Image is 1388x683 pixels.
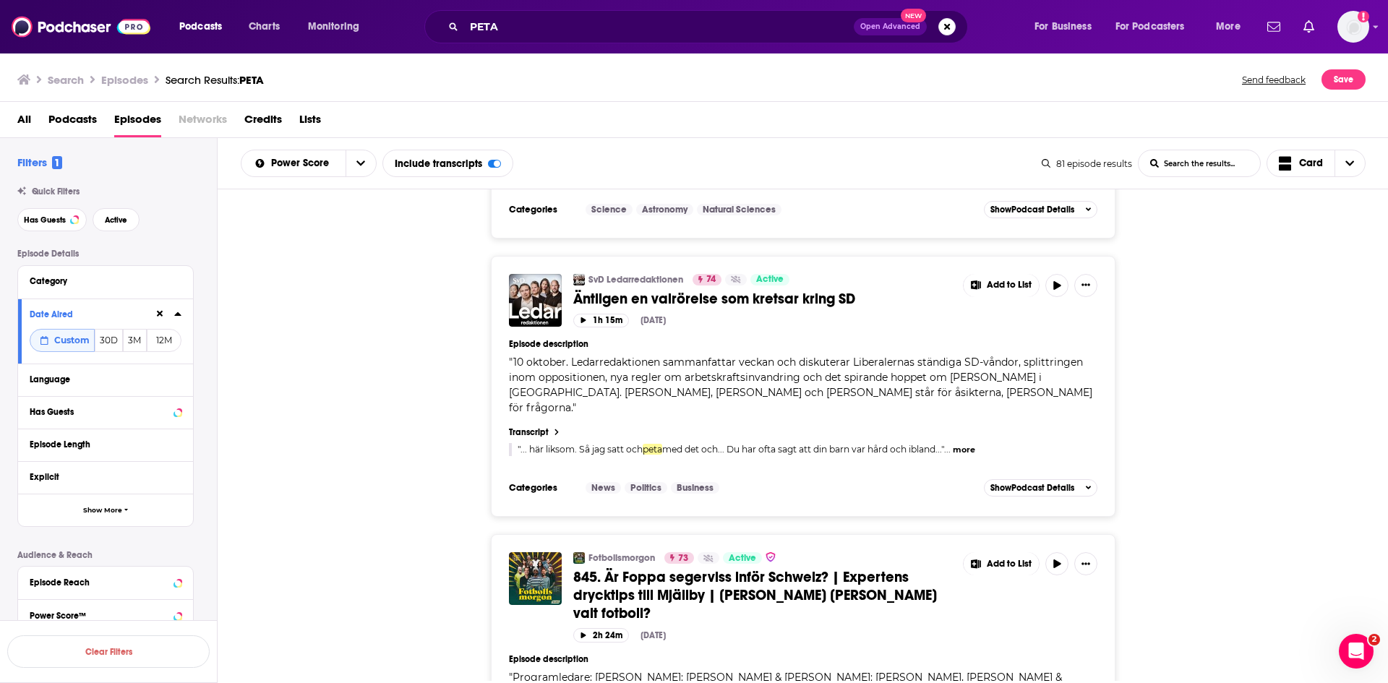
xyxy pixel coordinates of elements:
div: Episode Length [30,439,172,450]
div: [DATE] [641,630,666,640]
button: more [953,444,975,456]
div: Include transcripts [382,150,513,177]
span: " " [509,356,1092,414]
h3: Categories [509,204,574,215]
div: Episode Reach [30,577,169,588]
div: Category [30,276,172,286]
button: Save [1321,69,1366,90]
button: 1h 15m [573,314,629,327]
button: Show More Button [964,552,1039,575]
span: For Business [1034,17,1092,37]
button: open menu [1106,15,1206,38]
span: 2 [1368,634,1380,645]
button: ShowPodcast Details [984,201,1098,218]
button: Show More Button [964,274,1039,297]
a: Podchaser - Follow, Share and Rate Podcasts [12,13,150,40]
span: Charts [249,17,280,37]
button: open menu [169,15,241,38]
span: 845. Är Foppa segerviss inför Schweiz? | Expertens drycktips till Mjällby | [PERSON_NAME] [PERSON... [573,568,937,622]
span: Show Podcast Details [990,483,1074,493]
span: Active [729,551,756,566]
span: Podcasts [48,108,97,137]
div: Language [30,374,172,385]
div: Power Score™ [30,611,169,621]
span: Monitoring [308,17,359,37]
img: verified Badge [765,551,776,563]
div: [DATE] [641,315,666,325]
span: 74 [706,272,716,287]
img: 845. Är Foppa segerviss inför Schweiz? | Expertens drycktips till Mjällby | Kunde Leo Borg valt f... [509,552,562,605]
div: 81 episode results [1042,158,1132,169]
h3: Episodes [101,73,148,87]
span: Custom [54,335,90,345]
button: 30D [95,329,123,352]
a: Active [723,552,762,564]
a: Politics [625,482,667,494]
a: Show notifications dropdown [1298,14,1320,39]
span: Networks [179,108,227,137]
a: SvD Ledarredaktionen [573,274,585,285]
span: Card [1299,158,1323,168]
span: For Podcasters [1115,17,1185,37]
span: Add to List [987,559,1032,570]
a: Astronomy [636,204,693,215]
a: SvD Ledarredaktionen [588,274,683,285]
a: "... här liksom. Så jag satt ochpetamed det och... Du har ofta sagt att din barn var hård och ibl... [518,444,944,455]
a: Fotbollsmorgon [588,552,655,564]
h4: Episode description [509,654,1097,664]
span: ... [944,444,951,455]
h4: Episode description [509,339,1097,349]
button: Date Aired [30,305,154,323]
button: open menu [1024,15,1110,38]
button: Send feedback [1238,69,1310,90]
button: ShowPodcast Details [984,479,1098,497]
button: Power Score™ [30,606,181,624]
div: Explicit [30,472,172,482]
a: News [586,482,621,494]
span: Has Guests [24,216,66,224]
span: Add to List [987,280,1032,291]
a: Natural Sciences [697,204,781,215]
button: Episode Length [30,435,181,453]
h2: Filters [17,155,62,169]
span: Open Advanced [860,23,920,30]
button: Clear Filters [7,635,210,668]
button: open menu [298,15,378,38]
span: Quick Filters [32,186,80,197]
img: Fotbollsmorgon [573,552,585,564]
img: Äntligen en valrörelse som kretsar kring SD [509,274,562,327]
button: Choose View [1267,150,1366,177]
span: Active [105,216,127,224]
a: Episodes [114,108,161,137]
h2: Choose List sort [241,150,377,177]
div: Search Results: [166,73,264,87]
button: Category [30,272,181,290]
span: Credits [244,108,282,137]
a: Business [671,482,719,494]
input: Search podcasts, credits, & more... [464,15,854,38]
h4: Transcript [509,427,549,437]
button: Show More Button [1074,552,1097,575]
button: open menu [346,150,376,176]
a: Transcript [509,427,1097,437]
button: 12M [147,329,181,352]
img: User Profile [1337,11,1369,43]
a: Lists [299,108,321,137]
button: Episode Reach [30,572,181,590]
button: Show More [18,494,193,526]
button: Open AdvancedNew [854,18,927,35]
p: Audience & Reach [17,550,194,560]
button: Custom [30,329,95,352]
span: PETA [239,73,264,87]
button: open menu [1206,15,1259,38]
button: Has Guests [30,403,181,421]
button: Show profile menu [1337,11,1369,43]
a: Search Results:PETA [166,73,264,87]
a: All [17,108,31,137]
a: Active [750,274,789,285]
span: Logged in as WesBurdett [1337,11,1369,43]
p: Episode Details [17,249,194,259]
